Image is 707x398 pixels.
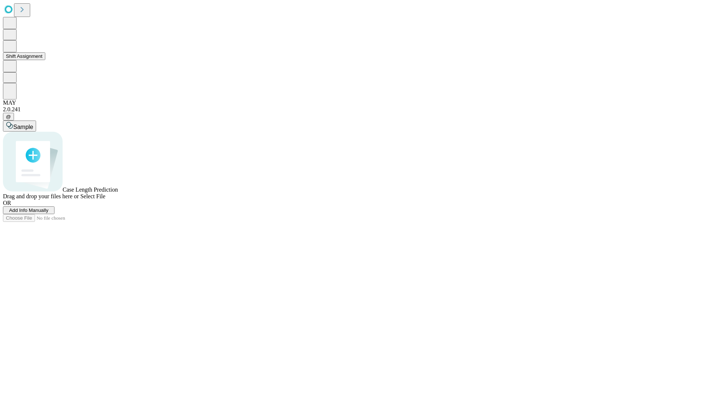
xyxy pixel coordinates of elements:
[6,114,11,119] span: @
[3,200,11,206] span: OR
[3,193,79,199] span: Drag and drop your files here or
[13,124,33,130] span: Sample
[3,121,36,132] button: Sample
[80,193,105,199] span: Select File
[3,106,704,113] div: 2.0.241
[9,207,49,213] span: Add Info Manually
[63,186,118,193] span: Case Length Prediction
[3,113,14,121] button: @
[3,206,54,214] button: Add Info Manually
[3,99,704,106] div: MAY
[3,52,45,60] button: Shift Assignment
